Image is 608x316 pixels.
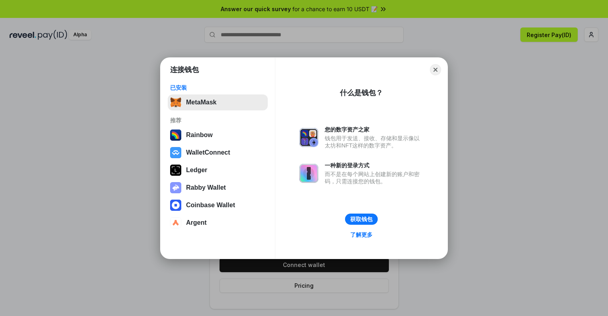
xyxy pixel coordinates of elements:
button: 获取钱包 [345,214,378,225]
h1: 连接钱包 [170,65,199,75]
div: 已安装 [170,84,265,91]
button: Ledger [168,162,268,178]
div: 什么是钱包？ [340,88,383,98]
div: 了解更多 [350,231,373,238]
img: svg+xml,%3Csvg%20xmlns%3D%22http%3A%2F%2Fwww.w3.org%2F2000%2Fsvg%22%20width%3D%2228%22%20height%3... [170,165,181,176]
div: Coinbase Wallet [186,202,235,209]
div: Rabby Wallet [186,184,226,191]
button: MetaMask [168,94,268,110]
div: MetaMask [186,99,216,106]
div: 您的数字资产之家 [325,126,424,133]
img: svg+xml,%3Csvg%20xmlns%3D%22http%3A%2F%2Fwww.w3.org%2F2000%2Fsvg%22%20fill%3D%22none%22%20viewBox... [299,164,318,183]
div: 获取钱包 [350,216,373,223]
div: Ledger [186,167,207,174]
div: 一种新的登录方式 [325,162,424,169]
img: svg+xml,%3Csvg%20width%3D%22120%22%20height%3D%22120%22%20viewBox%3D%220%200%20120%20120%22%20fil... [170,130,181,141]
div: Argent [186,219,207,226]
button: Coinbase Wallet [168,197,268,213]
button: Argent [168,215,268,231]
img: svg+xml,%3Csvg%20fill%3D%22none%22%20height%3D%2233%22%20viewBox%3D%220%200%2035%2033%22%20width%... [170,97,181,108]
img: svg+xml,%3Csvg%20width%3D%2228%22%20height%3D%2228%22%20viewBox%3D%220%200%2028%2028%22%20fill%3D... [170,200,181,211]
img: svg+xml,%3Csvg%20width%3D%2228%22%20height%3D%2228%22%20viewBox%3D%220%200%2028%2028%22%20fill%3D... [170,147,181,158]
div: 推荐 [170,117,265,124]
a: 了解更多 [345,230,377,240]
img: svg+xml,%3Csvg%20width%3D%2228%22%20height%3D%2228%22%20viewBox%3D%220%200%2028%2028%22%20fill%3D... [170,217,181,228]
div: WalletConnect [186,149,230,156]
button: Close [430,64,441,75]
button: Rabby Wallet [168,180,268,196]
div: 钱包用于发送、接收、存储和显示像以太坊和NFT这样的数字资产。 [325,135,424,149]
button: WalletConnect [168,145,268,161]
button: Rainbow [168,127,268,143]
div: 而不是在每个网站上创建新的账户和密码，只需连接您的钱包。 [325,171,424,185]
img: svg+xml,%3Csvg%20xmlns%3D%22http%3A%2F%2Fwww.w3.org%2F2000%2Fsvg%22%20fill%3D%22none%22%20viewBox... [299,128,318,147]
div: Rainbow [186,132,213,139]
img: svg+xml,%3Csvg%20xmlns%3D%22http%3A%2F%2Fwww.w3.org%2F2000%2Fsvg%22%20fill%3D%22none%22%20viewBox... [170,182,181,193]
